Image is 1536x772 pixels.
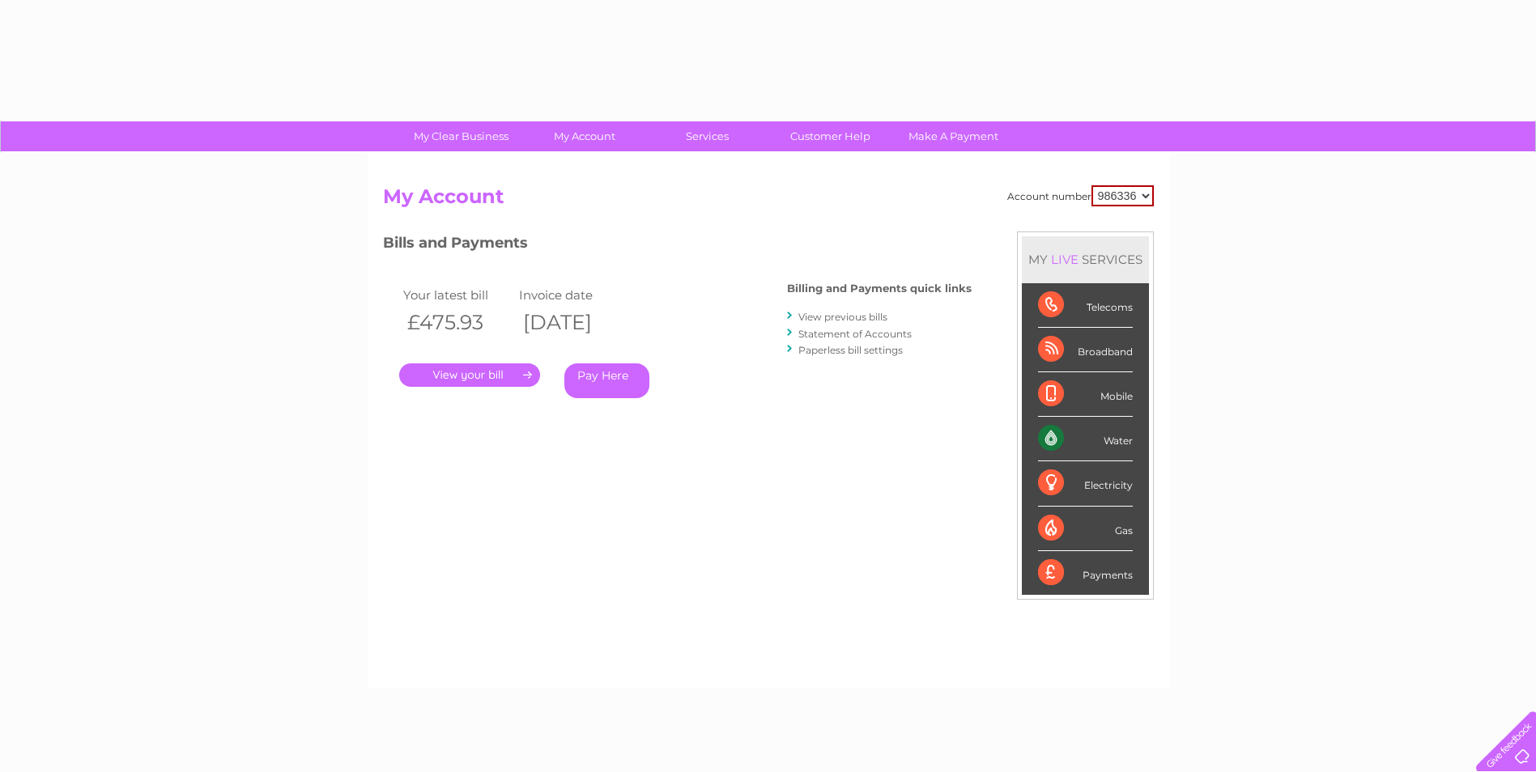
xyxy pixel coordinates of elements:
div: Water [1038,417,1133,461]
div: Electricity [1038,461,1133,506]
div: LIVE [1048,252,1082,267]
div: Telecoms [1038,283,1133,328]
div: Payments [1038,551,1133,595]
td: Your latest bill [399,284,516,306]
th: [DATE] [515,306,632,339]
a: My Account [517,121,651,151]
a: Statement of Accounts [798,328,912,340]
a: Customer Help [764,121,897,151]
th: £475.93 [399,306,516,339]
div: MY SERVICES [1022,236,1149,282]
a: Paperless bill settings [798,344,903,356]
h3: Bills and Payments [383,231,972,260]
td: Invoice date [515,284,632,306]
a: View previous bills [798,311,887,323]
a: Pay Here [564,363,649,398]
a: My Clear Business [394,121,528,151]
div: Gas [1038,507,1133,551]
h2: My Account [383,185,1154,216]
div: Mobile [1038,372,1133,417]
a: . [399,363,540,387]
a: Make A Payment [887,121,1020,151]
h4: Billing and Payments quick links [787,282,972,295]
div: Broadband [1038,328,1133,372]
a: Services [640,121,774,151]
div: Account number [1007,185,1154,206]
